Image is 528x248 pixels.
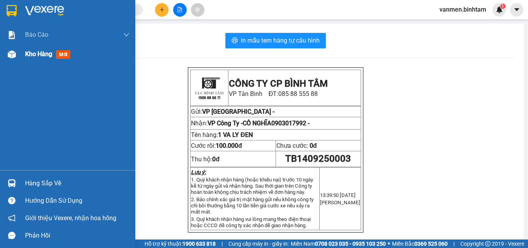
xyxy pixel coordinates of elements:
[3,44,14,52] span: Gửi:
[232,37,238,44] span: printer
[221,239,223,248] span: |
[433,5,492,14] span: vanmen.binhtam
[310,142,317,149] span: 0đ
[27,4,105,26] strong: CÔNG TY CP BÌNH TÂM
[315,241,386,247] strong: 0708 023 035 - 0935 103 250
[320,200,360,205] span: [PERSON_NAME]
[241,36,320,45] span: In mẫu tem hàng tự cấu hình
[8,214,15,222] span: notification
[510,3,523,17] button: caret-down
[225,33,326,48] button: printerIn mẫu tem hàng tự cấu hình
[228,239,289,248] span: Cung cấp máy in - giấy in:
[25,50,52,58] span: Kho hàng
[8,50,16,58] img: warehouse-icon
[25,195,129,207] div: Hướng dẫn sử dụng
[278,90,318,97] span: 085 88 555 88
[145,239,216,248] span: Hỗ trợ kỹ thuật:
[191,197,313,215] span: 2. Bảo chính xác giá trị mặt hàng gửi nếu không công ty chỉ bồi thường bằng 10 lần tiền giá cước ...
[216,142,242,149] span: 100.000đ
[195,7,200,12] span: aim
[192,70,227,105] img: logo
[27,27,108,42] span: 085 88 555 88
[414,241,448,247] strong: 0369 525 060
[320,192,356,198] span: 13:39:50 [DATE]
[182,241,216,247] strong: 1900 633 818
[27,27,108,42] span: VP Tân Bình ĐT:
[208,120,310,127] span: VP Công Ty -
[202,108,274,115] span: VP [GEOGRAPHIC_DATA] -
[212,156,220,163] strong: 0đ
[7,5,17,17] img: logo-vxr
[500,3,506,9] sup: 1
[392,239,448,248] span: Miền Bắc
[155,3,169,17] button: plus
[159,7,165,12] span: plus
[177,7,182,12] span: file-add
[3,6,26,41] img: logo
[173,3,187,17] button: file-add
[123,32,129,38] span: down
[276,142,317,149] span: Chưa cước:
[8,232,15,239] span: message
[513,6,520,13] span: caret-down
[453,239,455,248] span: |
[291,239,386,248] span: Miền Nam
[388,242,390,245] span: ⚪️
[25,230,129,241] div: Phản hồi
[14,44,87,52] span: VP [GEOGRAPHIC_DATA] -
[501,3,504,9] span: 1
[191,131,253,139] span: Tên hàng:
[3,54,63,69] span: VP Công Ty -
[191,216,310,228] span: 3. Quý khách nhận hàng vui lòng mang theo điện thoại hoặc CCCD đề công ty xác nhận để giao nhận h...
[191,177,313,195] span: 1. Quý khách nhận hàng (hoặc khiếu nại) trước 10 ngày kể từ ngày gửi và nhận hàng. Sau thời gian ...
[229,90,318,97] span: VP Tân Bình ĐT:
[191,169,206,175] strong: Lưu ý:
[191,108,202,115] span: Gửi:
[191,120,310,127] span: Nhận:
[271,120,310,127] span: 0903017992 -
[191,142,242,149] span: Cước rồi:
[229,78,328,89] strong: CÔNG TY CP BÌNH TÂM
[25,178,129,189] div: Hàng sắp về
[496,6,503,13] img: icon-new-feature
[218,131,253,139] span: 1 VA LY ĐEN
[191,3,204,17] button: aim
[3,54,63,69] span: Nhận:
[25,213,116,223] span: Giới thiệu Vexere, nhận hoa hồng
[56,50,70,59] span: mới
[485,241,491,246] span: copyright
[243,120,310,127] span: CÔ NGHĨA
[8,197,15,204] span: question-circle
[8,179,16,187] img: warehouse-icon
[25,30,48,39] span: Báo cáo
[8,31,16,39] img: solution-icon
[191,156,220,163] span: Thu hộ:
[285,153,351,164] span: TB1409250003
